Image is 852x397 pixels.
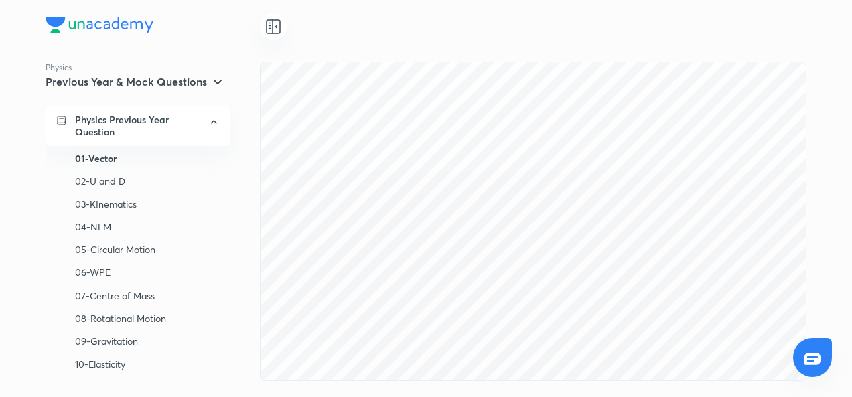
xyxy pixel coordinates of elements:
div: 02-U and D [75,170,220,193]
div: 07-Centre of Mass [75,285,220,307]
div: 03-KInematics [75,193,220,216]
img: Company Logo [46,17,153,33]
div: 01-Vector [75,147,220,170]
div: 06-WPE [75,261,220,284]
div: 04-NLM [75,216,220,238]
div: 08-Rotational Motion [75,307,220,330]
p: Physics Previous Year Question [75,114,200,138]
div: 10-Elasticity [75,353,220,376]
div: 05-Circular Motion [75,238,220,261]
div: 09-Gravitation [75,330,220,353]
p: Physics [46,62,260,74]
h5: Previous Year & Mock Questions [46,75,207,88]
